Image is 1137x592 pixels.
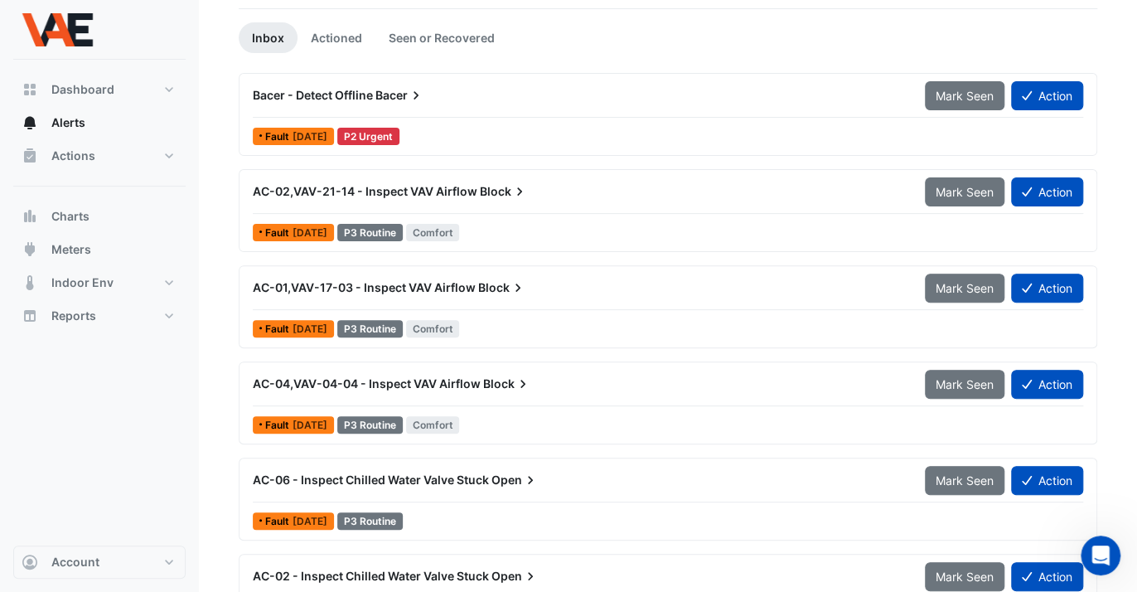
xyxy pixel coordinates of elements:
span: Block [483,376,531,392]
span: Block [480,183,528,200]
span: Mark Seen [936,473,994,488]
span: Dashboard [51,81,114,98]
span: Account [51,554,99,570]
span: Wed 20-Aug-2025 13:00 AEST [293,419,327,431]
button: Actions [13,139,186,172]
button: Action [1011,562,1083,591]
span: Fault [265,132,293,142]
span: Thu 21-Aug-2025 12:15 AEST [293,226,327,239]
button: Alerts [13,106,186,139]
span: Mark Seen [936,185,994,199]
span: Charts [51,208,90,225]
button: Mark Seen [925,177,1004,206]
span: Fault [265,517,293,526]
button: Meters [13,233,186,266]
button: Dashboard [13,73,186,106]
button: Action [1011,370,1083,399]
button: Mark Seen [925,370,1004,399]
app-icon: Alerts [22,114,38,131]
span: Fault [265,420,293,430]
a: Seen or Recovered [375,22,508,53]
button: Action [1011,177,1083,206]
div: P3 Routine [337,224,403,241]
button: Mark Seen [925,466,1004,495]
span: Open [491,472,539,488]
button: Reports [13,299,186,332]
app-icon: Charts [22,208,38,225]
span: Open [491,568,539,585]
a: Actioned [298,22,375,53]
span: Mark Seen [936,377,994,391]
span: AC-01,VAV-17-03 - Inspect VAV Airflow [253,280,476,294]
span: Actions [51,148,95,164]
span: Bacer - Detect Offline [253,88,373,102]
app-icon: Meters [22,241,38,258]
span: Wed 20-Aug-2025 07:00 AEST [293,515,327,527]
app-icon: Actions [22,148,38,164]
a: Inbox [239,22,298,53]
span: AC-02 - Inspect Chilled Water Valve Stuck [253,569,489,583]
button: Indoor Env [13,266,186,299]
span: Fri 03-Oct-2025 11:45 AEST [293,130,327,143]
app-icon: Dashboard [22,81,38,98]
button: Mark Seen [925,274,1004,303]
button: Charts [13,200,186,233]
iframe: Intercom live chat [1081,536,1120,575]
button: Action [1011,274,1083,303]
button: Action [1011,466,1083,495]
span: Comfort [406,320,460,337]
div: P3 Routine [337,416,403,434]
span: AC-06 - Inspect Chilled Water Valve Stuck [253,473,489,487]
span: Comfort [406,224,460,241]
div: P2 Urgent [337,128,399,145]
span: Comfort [406,416,460,434]
app-icon: Reports [22,308,38,324]
span: Mark Seen [936,570,994,584]
div: P3 Routine [337,512,403,530]
app-icon: Indoor Env [22,274,38,291]
span: Mark Seen [936,89,994,103]
img: Company Logo [20,13,94,46]
button: Account [13,546,186,579]
span: Fault [265,228,293,238]
span: Block [478,279,526,296]
span: Reports [51,308,96,324]
span: AC-04,VAV-04-04 - Inspect VAV Airflow [253,376,481,391]
button: Mark Seen [925,562,1004,591]
button: Action [1011,81,1083,110]
span: Meters [51,241,91,258]
span: Alerts [51,114,85,131]
span: Mark Seen [936,281,994,295]
span: Thu 21-Aug-2025 08:45 AEST [293,323,327,335]
span: Indoor Env [51,274,114,291]
button: Mark Seen [925,81,1004,110]
span: AC-02,VAV-21-14 - Inspect VAV Airflow [253,184,477,198]
span: Bacer [375,87,424,104]
div: P3 Routine [337,320,403,337]
span: Fault [265,324,293,334]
